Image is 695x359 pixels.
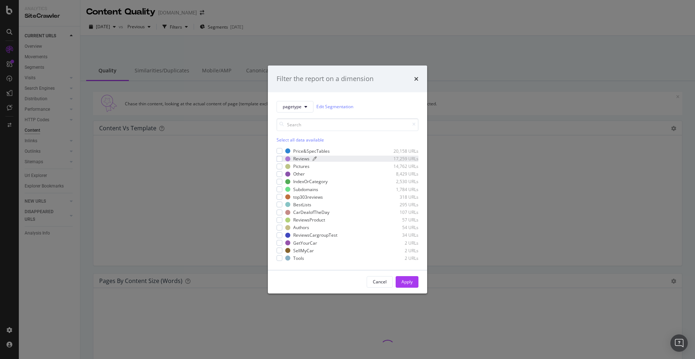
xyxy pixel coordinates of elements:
div: Open Intercom Messenger [670,334,688,352]
div: Tools [293,255,304,261]
div: ReviewsProduct [293,217,325,223]
div: Subdomains [293,186,318,193]
div: 8,429 URLs [383,171,418,177]
div: Cancel [373,279,387,285]
div: 20,158 URLs [383,148,418,154]
button: Apply [396,276,418,288]
div: 1,784 URLs [383,186,418,193]
div: top303reviews [293,194,323,200]
div: GetYourCar [293,240,317,246]
a: Edit Segmentation [316,103,353,110]
div: 14,762 URLs [383,163,418,169]
div: Reviews [293,156,309,162]
div: 2 URLs [383,248,418,254]
div: modal [268,66,427,293]
div: 2 URLs [383,255,418,261]
div: Authors [293,224,309,231]
div: Filter the report on a dimension [277,74,374,84]
div: Other [293,171,305,177]
div: Apply [401,279,413,285]
div: CarDealofTheDay [293,209,329,215]
div: 54 URLs [383,224,418,231]
input: Search [277,118,418,131]
div: ReviewsCargroupTest [293,232,337,238]
div: times [414,74,418,84]
div: 318 URLs [383,194,418,200]
div: 57 URLs [383,217,418,223]
div: 34 URLs [383,232,418,238]
div: 2 URLs [383,240,418,246]
div: Select all data available [277,137,418,143]
div: 107 URLs [383,209,418,215]
div: 295 URLs [383,202,418,208]
div: SellMyCar [293,248,314,254]
div: Price&SpecTables [293,148,330,154]
div: IndexOrCategory [293,178,328,185]
button: Cancel [367,276,393,288]
span: pagetype [283,104,302,110]
button: pagetype [277,101,313,113]
div: BestLists [293,202,311,208]
div: 2,530 URLs [383,178,418,185]
div: 17,259 URLs [383,156,418,162]
div: Pictures [293,163,309,169]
